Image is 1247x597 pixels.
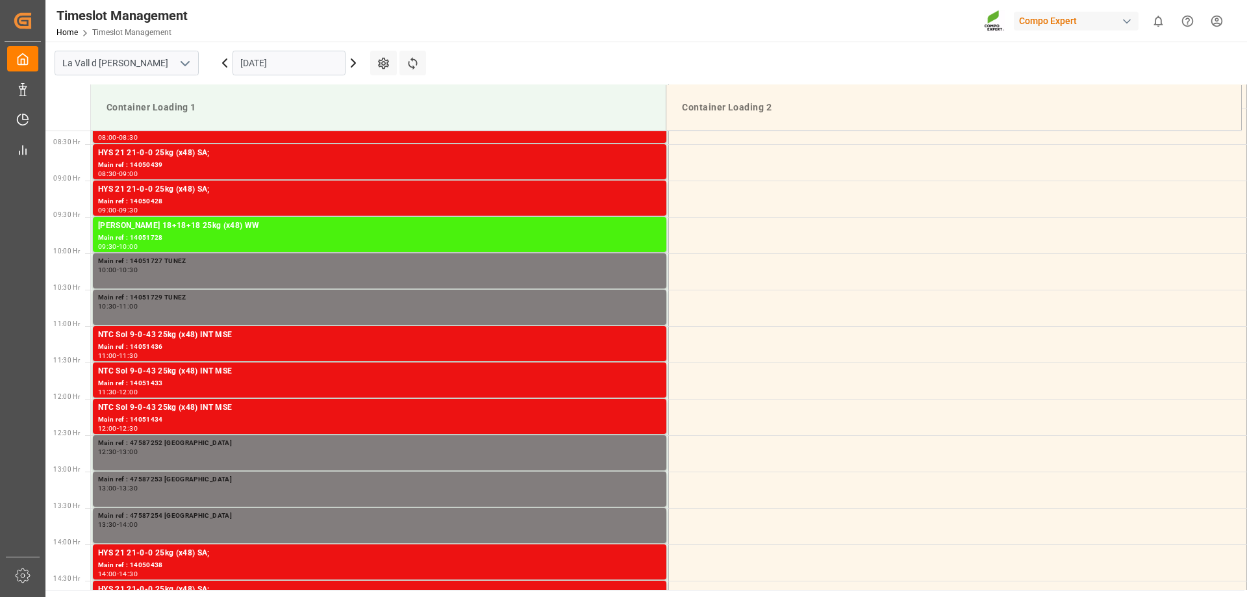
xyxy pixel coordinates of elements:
span: 11:00 Hr [53,320,80,327]
div: Compo Expert [1014,12,1139,31]
div: - [117,267,119,273]
div: 13:00 [98,485,117,491]
div: - [117,353,119,359]
span: 08:30 Hr [53,138,80,146]
div: Container Loading 1 [101,95,655,120]
div: 14:00 [119,522,138,527]
div: Main ref : 14050438 [98,560,661,571]
div: 13:30 [119,485,138,491]
div: 09:30 [119,207,138,213]
div: - [117,389,119,395]
span: 13:30 Hr [53,502,80,509]
div: - [117,449,119,455]
div: 14:30 [119,571,138,577]
span: 13:00 Hr [53,466,80,473]
div: HYS 21 21-0-0 25kg (x48) SA; [98,147,661,160]
button: open menu [175,53,194,73]
div: Main ref : 47587253 [GEOGRAPHIC_DATA] [98,474,661,485]
div: Main ref : 14051729 TUNEZ [98,292,661,303]
div: Main ref : 47587254 [GEOGRAPHIC_DATA] [98,511,661,522]
div: 10:30 [119,267,138,273]
img: Screenshot%202023-09-29%20at%2010.02.21.png_1712312052.png [984,10,1005,32]
div: Main ref : 14051727 TUNEZ [98,256,661,267]
div: 09:00 [119,171,138,177]
div: 08:30 [119,134,138,140]
span: 09:00 Hr [53,175,80,182]
div: 10:30 [98,303,117,309]
div: [PERSON_NAME] 18+18+18 25kg (x48) WW [98,220,661,233]
div: HYS 21 21-0-0 25kg (x48) SA; [98,547,661,560]
div: - [117,303,119,309]
div: - [117,134,119,140]
div: - [117,171,119,177]
div: NTC Sol 9-0-43 25kg (x48) INT MSE [98,401,661,414]
div: 10:00 [119,244,138,249]
input: DD.MM.YYYY [233,51,346,75]
div: 12:00 [119,389,138,395]
div: 08:30 [98,171,117,177]
span: 14:00 Hr [53,539,80,546]
div: - [117,571,119,577]
span: 11:30 Hr [53,357,80,364]
button: show 0 new notifications [1144,6,1173,36]
span: 12:00 Hr [53,393,80,400]
div: NTC Sol 9-0-43 25kg (x48) INT MSE [98,329,661,342]
div: 09:00 [98,207,117,213]
div: 12:00 [98,426,117,431]
div: - [117,522,119,527]
div: 11:30 [98,389,117,395]
div: 11:00 [98,353,117,359]
div: - [117,485,119,491]
div: Main ref : 14050439 [98,160,661,171]
div: - [117,207,119,213]
div: 11:00 [119,303,138,309]
div: 11:30 [119,353,138,359]
span: 12:30 Hr [53,429,80,437]
div: Main ref : 14051436 [98,342,661,353]
div: Main ref : 47587252 [GEOGRAPHIC_DATA] [98,438,661,449]
div: 09:30 [98,244,117,249]
button: Help Center [1173,6,1202,36]
div: 10:00 [98,267,117,273]
div: 08:00 [98,134,117,140]
span: 10:00 Hr [53,248,80,255]
button: Compo Expert [1014,8,1144,33]
div: 13:30 [98,522,117,527]
div: Main ref : 14051433 [98,378,661,389]
span: 10:30 Hr [53,284,80,291]
input: Type to search/select [55,51,199,75]
span: 14:30 Hr [53,575,80,582]
div: - [117,244,119,249]
div: Main ref : 14051434 [98,414,661,426]
div: 14:00 [98,571,117,577]
div: NTC Sol 9-0-43 25kg (x48) INT MSE [98,365,661,378]
div: Container Loading 2 [677,95,1231,120]
div: Main ref : 14050428 [98,196,661,207]
div: Main ref : 14051728 [98,233,661,244]
div: 13:00 [119,449,138,455]
div: 12:30 [119,426,138,431]
div: - [117,426,119,431]
span: 09:30 Hr [53,211,80,218]
div: HYS 21 21-0-0 25kg (x48) SA; [98,583,661,596]
a: Home [57,28,78,37]
div: HYS 21 21-0-0 25kg (x48) SA; [98,183,661,196]
div: Timeslot Management [57,6,188,25]
div: 12:30 [98,449,117,455]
